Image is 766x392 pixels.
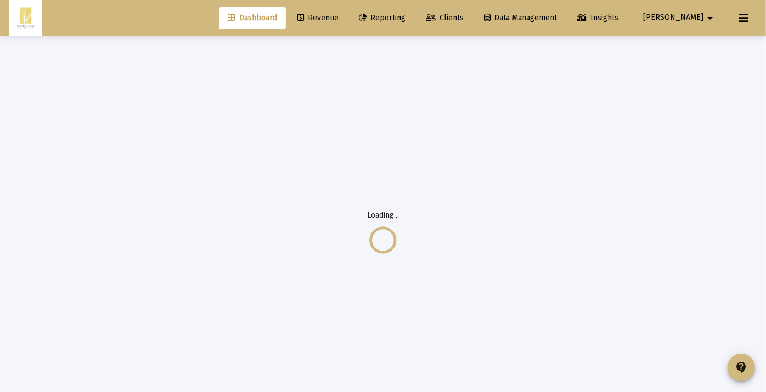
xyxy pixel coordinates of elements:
[703,7,717,29] mat-icon: arrow_drop_down
[350,7,414,29] a: Reporting
[289,7,347,29] a: Revenue
[568,7,627,29] a: Insights
[735,361,748,374] mat-icon: contact_support
[359,13,405,22] span: Reporting
[643,13,703,22] span: [PERSON_NAME]
[426,13,464,22] span: Clients
[219,7,286,29] a: Dashboard
[484,13,557,22] span: Data Management
[475,7,566,29] a: Data Management
[577,13,618,22] span: Insights
[417,7,472,29] a: Clients
[228,13,277,22] span: Dashboard
[630,7,730,29] button: [PERSON_NAME]
[17,7,34,29] img: Dashboard
[297,13,339,22] span: Revenue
